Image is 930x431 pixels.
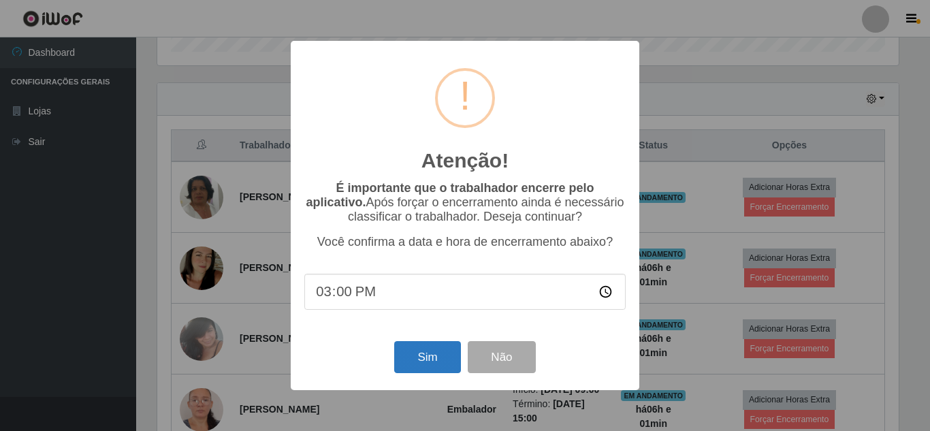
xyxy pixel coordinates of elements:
[468,341,535,373] button: Não
[304,235,626,249] p: Você confirma a data e hora de encerramento abaixo?
[394,341,460,373] button: Sim
[306,181,594,209] b: É importante que o trabalhador encerre pelo aplicativo.
[304,181,626,224] p: Após forçar o encerramento ainda é necessário classificar o trabalhador. Deseja continuar?
[421,148,509,173] h2: Atenção!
